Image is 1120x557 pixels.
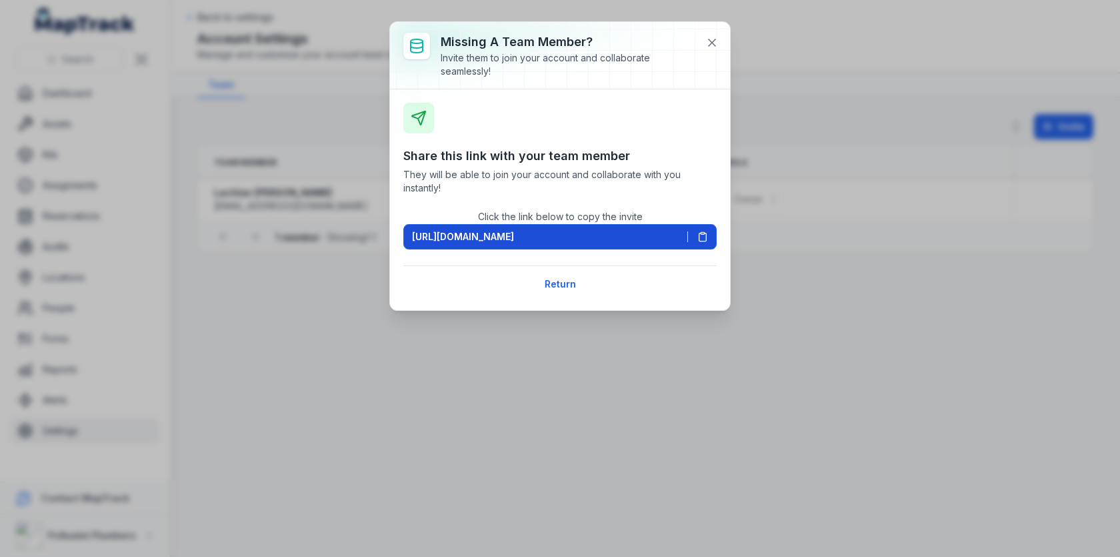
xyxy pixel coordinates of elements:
span: [URL][DOMAIN_NAME] [412,230,514,243]
span: Click the link below to copy the invite [478,211,643,222]
button: Return [536,271,585,297]
button: [URL][DOMAIN_NAME] [403,224,717,249]
h3: Missing a team member? [441,33,695,51]
div: Invite them to join your account and collaborate seamlessly! [441,51,695,78]
span: They will be able to join your account and collaborate with you instantly! [403,168,717,195]
h3: Share this link with your team member [403,147,717,165]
